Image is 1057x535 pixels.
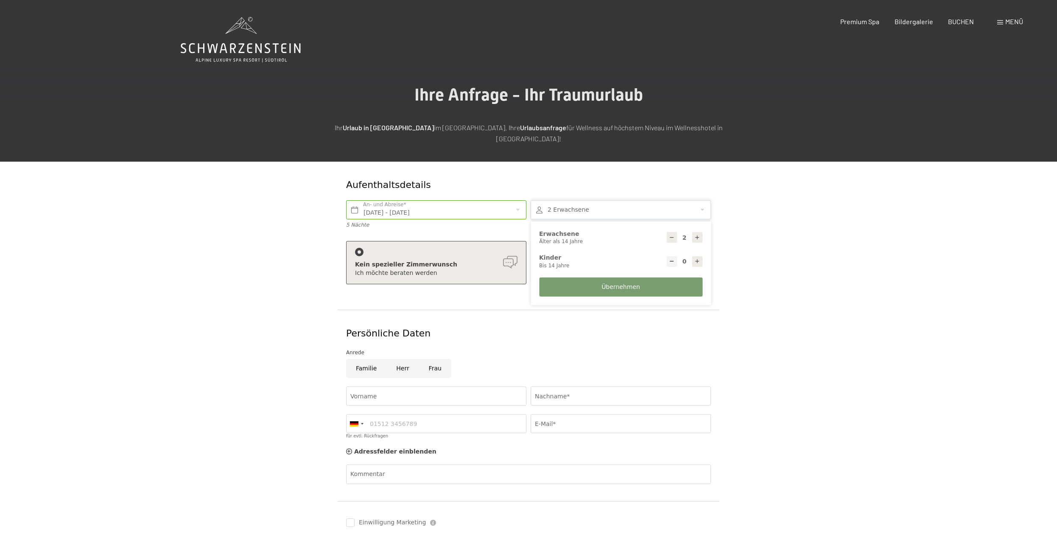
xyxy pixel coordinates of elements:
div: Anrede [346,348,711,357]
label: für evtl. Rückfragen [346,434,388,438]
div: Kein spezieller Zimmerwunsch [355,260,517,269]
span: Menü [1005,17,1023,25]
span: Ihre Anfrage - Ihr Traumurlaub [414,85,643,105]
a: BUCHEN [948,17,974,25]
div: Germany (Deutschland): +49 [347,415,366,433]
p: Ihr im [GEOGRAPHIC_DATA]. Ihre für Wellness auf höchstem Niveau im Wellnesshotel in [GEOGRAPHIC_D... [316,122,741,144]
input: 01512 3456789 [346,414,526,433]
div: Aufenthaltsdetails [346,179,649,192]
span: Übernehmen [601,283,640,291]
div: 5 Nächte [346,221,526,229]
a: Bildergalerie [895,17,933,25]
div: Ich möchte beraten werden [355,269,517,277]
button: Übernehmen [539,277,702,297]
a: Premium Spa [840,17,879,25]
strong: Urlaubsanfrage [520,123,566,132]
span: Einwilligung Marketing [359,518,426,527]
span: Adressfelder einblenden [354,448,436,455]
div: Persönliche Daten [346,327,711,340]
strong: Urlaub in [GEOGRAPHIC_DATA] [343,123,434,132]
